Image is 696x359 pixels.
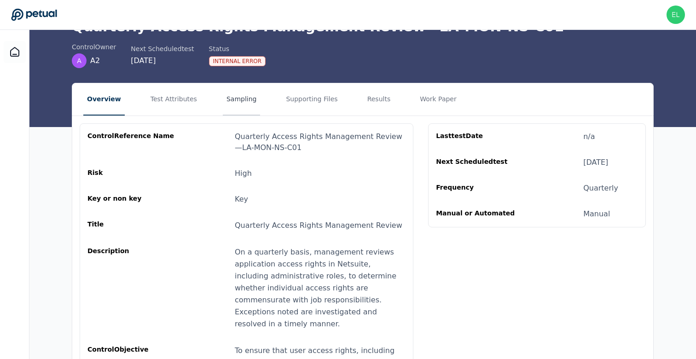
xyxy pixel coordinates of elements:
[416,83,460,116] button: Work Paper
[364,83,394,116] button: Results
[209,44,266,53] div: Status
[436,157,524,168] div: Next Scheduled test
[4,41,26,63] a: Dashboard
[235,131,406,153] div: Quarterly Access Rights Management Review — LA-MON-NS-C01
[583,157,608,168] div: [DATE]
[583,131,595,142] div: n/a
[282,83,341,116] button: Supporting Files
[209,56,266,66] div: Internal Error
[235,246,406,330] div: On a quarterly basis, management reviews application access rights in Netsuite, including adminis...
[667,6,685,24] img: eliot+doordash@petual.ai
[223,83,261,116] button: Sampling
[87,168,176,179] div: Risk
[583,208,610,220] div: Manual
[147,83,201,116] button: Test Attributes
[235,168,252,179] div: High
[90,55,100,66] span: A2
[235,221,402,230] span: Quarterly Access Rights Management Review
[131,44,194,53] div: Next Scheduled test
[87,246,176,330] div: Description
[131,55,194,66] div: [DATE]
[72,42,116,52] div: control Owner
[235,194,248,205] div: Key
[436,183,524,194] div: Frequency
[83,83,125,116] button: Overview
[72,83,653,116] nav: Tabs
[436,208,524,220] div: Manual or Automated
[87,220,176,232] div: Title
[77,56,81,65] span: A
[11,8,57,21] a: Go to Dashboard
[87,194,176,205] div: Key or non key
[87,131,176,153] div: control Reference Name
[436,131,524,142] div: Last test Date
[583,183,618,194] div: Quarterly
